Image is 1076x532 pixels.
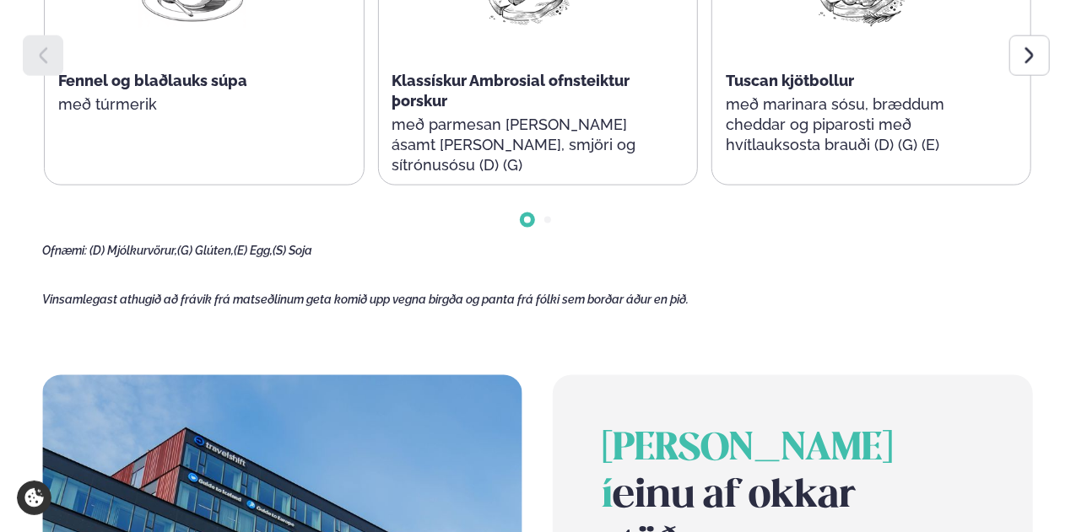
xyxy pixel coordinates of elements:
[273,244,312,257] span: (S) Soja
[392,115,661,175] p: með parmesan [PERSON_NAME] ásamt [PERSON_NAME], smjöri og sítrónusósu (D) (G)
[392,72,630,110] span: Klassískur Ambrosial ofnsteiktur þorskur
[42,244,87,257] span: Ofnæmi:
[726,72,854,89] span: Tuscan kjötbollur
[544,217,551,223] span: Go to slide 2
[726,94,994,155] p: með marinara sósu, bræddum cheddar og piparosti með hvítlauksosta brauði (D) (G) (E)
[177,244,234,257] span: (G) Glúten,
[234,244,273,257] span: (E) Egg,
[42,293,689,306] span: Vinsamlegast athugið að frávik frá matseðlinum geta komið upp vegna birgða og panta frá fólki sem...
[524,217,531,223] span: Go to slide 1
[89,244,177,257] span: (D) Mjólkurvörur,
[603,431,894,515] span: [PERSON_NAME] í
[17,481,51,515] a: Cookie settings
[58,94,327,115] p: með túrmerik
[58,72,247,89] span: Fennel og blaðlauks súpa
